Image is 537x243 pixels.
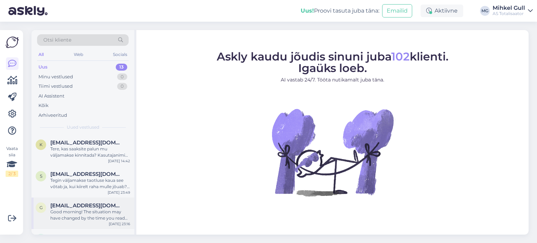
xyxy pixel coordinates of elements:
[37,50,45,59] div: All
[50,177,130,190] div: Tegin väljamakse taotluse kaua see võtab ja, kui kiirelt raha mulle jõuab? Kus ma näen , et see k...
[40,173,42,179] span: s
[301,7,379,15] div: Proovi tasuta juba täna:
[40,205,43,210] span: g
[43,36,71,44] span: Otsi kliente
[480,6,490,16] div: MG
[67,124,99,130] span: Uued vestlused
[108,158,130,164] div: [DATE] 14:42
[382,4,412,17] button: Emailid
[50,171,123,177] span: stenver347@gmail.com
[38,73,73,80] div: Minu vestlused
[50,202,123,209] span: guistruecker@gmail.com
[112,50,129,59] div: Socials
[6,36,19,49] img: Askly Logo
[270,89,395,215] img: No Chat active
[50,146,130,158] div: Tere, kas saaksite palun mu väljamakse kinnitada? Kasutajanimi on kardom
[301,7,314,14] b: Uus!
[38,93,64,100] div: AI Assistent
[50,140,123,146] span: kardomaadre@msn.com
[493,5,533,16] a: Mihkel GullAS Totalisaator
[109,221,130,227] div: [DATE] 23:16
[421,5,463,17] div: Aktiivne
[117,83,127,90] div: 0
[217,76,449,84] p: AI vastab 24/7. Tööta nutikamalt juba täna.
[72,50,85,59] div: Web
[217,50,449,75] span: Askly kaudu jõudis sinuni juba klienti. Igaüks loeb.
[6,145,18,177] div: Vaata siia
[391,50,410,63] span: 102
[50,209,130,221] div: Good morning! The situation may have changed by the time you read this message, but, as of now, I...
[38,83,73,90] div: Tiimi vestlused
[38,64,48,71] div: Uus
[50,234,123,240] span: jakov89@mail.ru
[116,64,127,71] div: 13
[40,142,43,147] span: k
[38,102,49,109] div: Kõik
[117,73,127,80] div: 0
[108,190,130,195] div: [DATE] 23:49
[493,5,525,11] div: Mihkel Gull
[6,171,18,177] div: 2 / 3
[38,112,67,119] div: Arhiveeritud
[493,11,525,16] div: AS Totalisaator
